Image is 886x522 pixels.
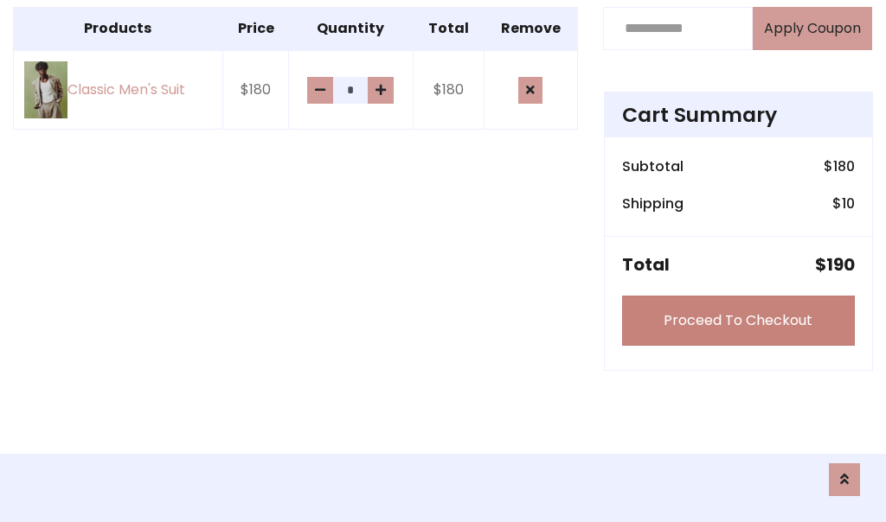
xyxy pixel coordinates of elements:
[833,156,855,176] span: 180
[222,7,289,50] th: Price
[753,7,872,50] button: Apply Coupon
[622,296,855,346] a: Proceed To Checkout
[14,7,223,50] th: Products
[222,50,289,130] td: $180
[622,254,670,275] h5: Total
[815,254,855,275] h5: $
[484,7,577,50] th: Remove
[824,158,855,175] h6: $
[842,194,855,213] span: 10
[622,158,684,175] h6: Subtotal
[289,7,413,50] th: Quantity
[24,61,212,119] a: Classic Men's Suit
[622,103,855,127] h4: Cart Summary
[832,195,855,212] h6: $
[622,195,684,212] h6: Shipping
[826,252,855,277] span: 190
[413,7,484,50] th: Total
[413,50,484,130] td: $180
